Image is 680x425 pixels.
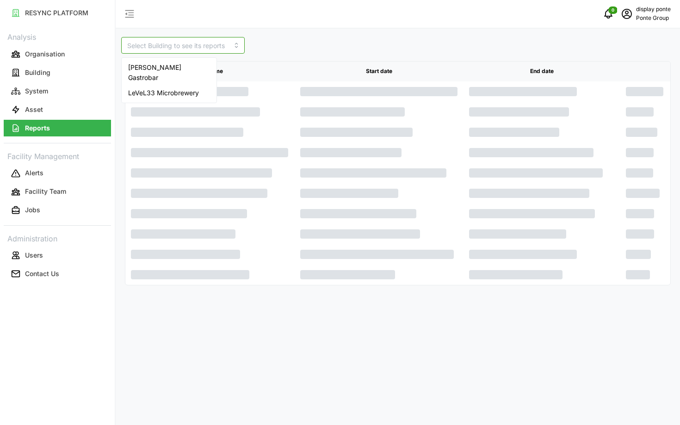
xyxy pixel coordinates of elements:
button: Asset [4,101,111,118]
th: End date [464,62,620,81]
p: display ponte [636,5,671,14]
p: Contact Us [25,269,59,278]
button: RESYNC PLATFORM [4,5,111,21]
p: Ponte Group [636,14,671,23]
p: Reports [25,123,50,133]
button: Jobs [4,202,111,219]
span: 0 [612,7,614,13]
button: Organisation [4,46,111,62]
span: [PERSON_NAME] Gastrobar [128,62,210,82]
button: schedule [618,5,636,23]
button: Reports [4,120,111,136]
p: Facility Team [25,187,66,196]
p: Asset [25,105,43,114]
p: Organisation [25,49,65,59]
a: Facility Team [4,183,111,201]
a: RESYNC PLATFORM [4,4,111,22]
p: Building [25,68,50,77]
button: Alerts [4,165,111,182]
a: Users [4,246,111,265]
button: notifications [599,5,618,23]
a: Organisation [4,45,111,63]
a: Asset [4,100,111,119]
a: Contact Us [4,265,111,283]
p: Facility Management [4,149,111,162]
p: Analysis [4,30,111,43]
button: Building [4,64,111,81]
p: Administration [4,231,111,245]
th: Start date [295,62,464,81]
button: System [4,83,111,99]
span: LeVeL33 Microbrewery [128,88,199,98]
a: Alerts [4,164,111,183]
a: Building [4,63,111,82]
p: System [25,86,48,96]
button: Users [4,247,111,264]
input: Select Building to see its reports [121,37,245,54]
p: Jobs [25,205,40,215]
p: Users [25,251,43,260]
p: Alerts [25,168,43,178]
a: Jobs [4,201,111,220]
a: Reports [4,119,111,137]
a: System [4,82,111,100]
button: Contact Us [4,265,111,282]
button: Facility Team [4,184,111,200]
p: RESYNC PLATFORM [25,8,88,18]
